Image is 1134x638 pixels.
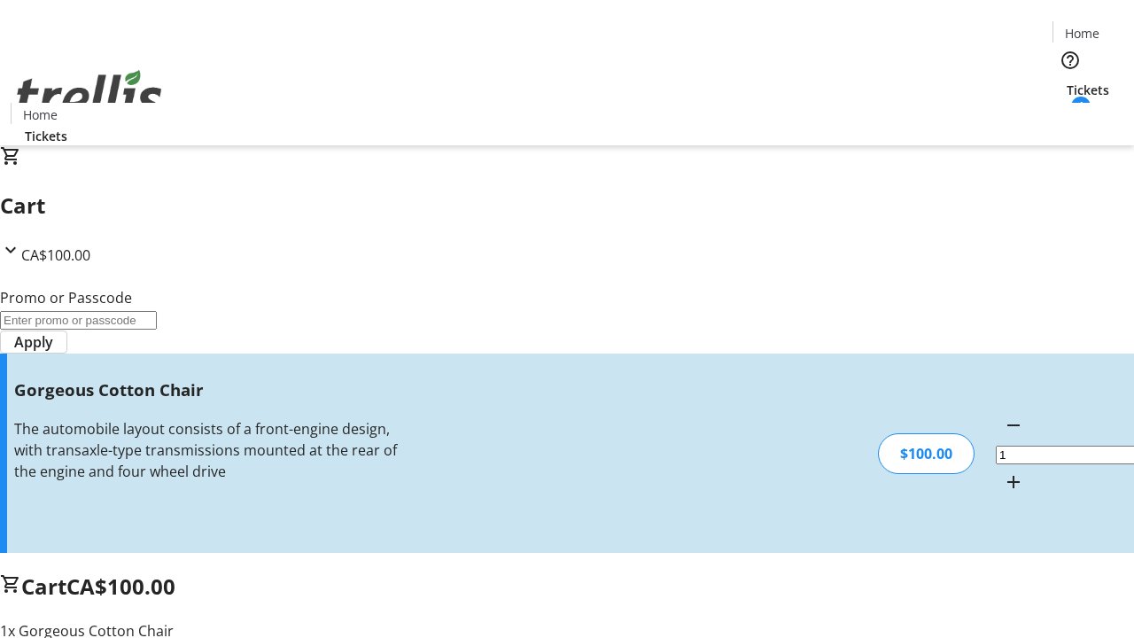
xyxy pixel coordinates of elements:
[1052,43,1088,78] button: Help
[1053,24,1110,43] a: Home
[11,51,168,139] img: Orient E2E Organization snFSWMUpU5's Logo
[14,418,401,482] div: The automobile layout consists of a front-engine design, with transaxle-type transmissions mounte...
[11,127,82,145] a: Tickets
[25,127,67,145] span: Tickets
[12,105,68,124] a: Home
[996,408,1031,443] button: Decrement by one
[23,105,58,124] span: Home
[878,433,975,474] div: $100.00
[14,331,53,353] span: Apply
[14,377,401,402] h3: Gorgeous Cotton Chair
[21,245,90,265] span: CA$100.00
[1065,24,1099,43] span: Home
[996,464,1031,500] button: Increment by one
[1052,81,1123,99] a: Tickets
[1067,81,1109,99] span: Tickets
[1052,99,1088,135] button: Cart
[66,572,175,601] span: CA$100.00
